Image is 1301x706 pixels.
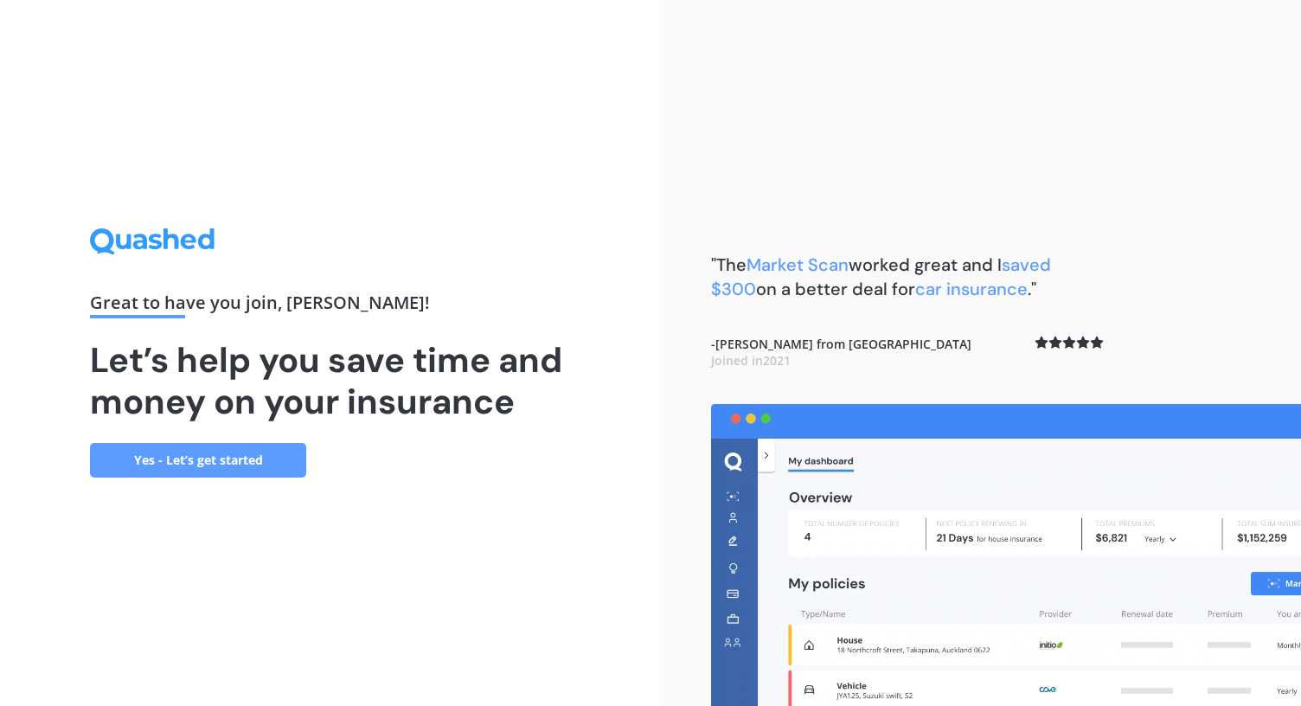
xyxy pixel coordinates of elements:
h1: Let’s help you save time and money on your insurance [90,339,569,422]
img: dashboard.webp [711,404,1301,706]
span: car insurance [915,278,1028,300]
div: Great to have you join , [PERSON_NAME] ! [90,294,569,318]
b: "The worked great and I on a better deal for ." [711,254,1051,300]
b: - [PERSON_NAME] from [GEOGRAPHIC_DATA] [711,336,971,369]
span: saved $300 [711,254,1051,300]
span: Joined in 2021 [711,352,791,369]
a: Yes - Let’s get started [90,443,306,478]
span: Market Scan [747,254,849,276]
